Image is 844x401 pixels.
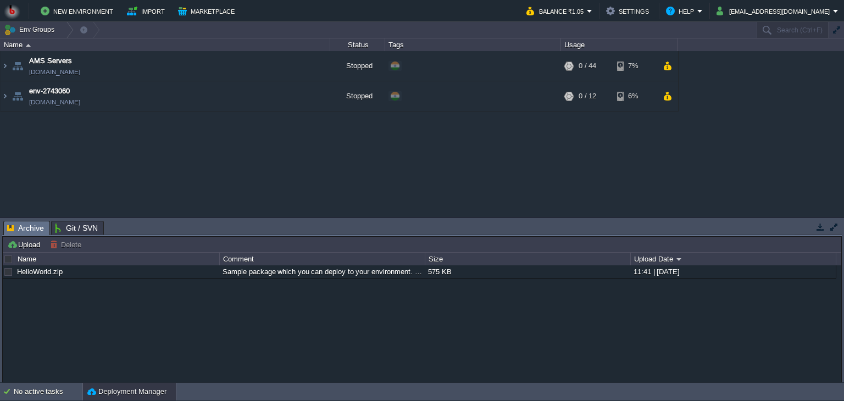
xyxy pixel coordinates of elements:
div: 0 / 44 [579,51,596,81]
a: AMS Servers [29,55,72,66]
button: Upload [7,240,43,249]
div: Name [1,38,330,51]
span: Git / SVN [55,221,98,235]
button: [EMAIL_ADDRESS][DOMAIN_NAME] [717,4,833,18]
button: Delete [50,240,85,249]
div: Tags [386,38,560,51]
button: New Environment [41,4,116,18]
img: AMDAwAAAACH5BAEAAAAALAAAAAABAAEAAAICRAEAOw== [26,44,31,47]
span: Archive [7,221,44,235]
a: [DOMAIN_NAME] [29,66,80,77]
button: Help [666,4,697,18]
div: Size [426,253,630,265]
div: Status [331,38,385,51]
img: AMDAwAAAACH5BAEAAAAALAAAAAABAAEAAAICRAEAOw== [1,81,9,111]
div: Usage [562,38,678,51]
div: 0 / 12 [579,81,596,111]
div: 7% [617,51,653,81]
img: AMDAwAAAACH5BAEAAAAALAAAAAABAAEAAAICRAEAOw== [1,51,9,81]
button: Marketplace [178,4,238,18]
div: Name [15,253,219,265]
div: 575 KB [425,265,630,278]
a: env-2743060 [29,86,70,97]
div: Stopped [330,81,385,111]
img: AMDAwAAAACH5BAEAAAAALAAAAAABAAEAAAICRAEAOw== [10,81,25,111]
button: Settings [606,4,652,18]
button: Deployment Manager [87,386,166,397]
img: Bitss Techniques [4,3,20,19]
a: HelloWorld.zip [17,268,63,276]
div: Comment [220,253,425,265]
div: Sample package which you can deploy to your environment. Feel free to delete and upload a package... [220,265,424,278]
div: 6% [617,81,653,111]
img: AMDAwAAAACH5BAEAAAAALAAAAAABAAEAAAICRAEAOw== [10,51,25,81]
div: Stopped [330,51,385,81]
button: Import [127,4,168,18]
div: 11:41 | [DATE] [631,265,835,278]
div: Upload Date [631,253,836,265]
button: Env Groups [4,22,58,37]
div: No active tasks [14,383,82,400]
button: Balance ₹1.05 [526,4,587,18]
a: [DOMAIN_NAME] [29,97,80,108]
